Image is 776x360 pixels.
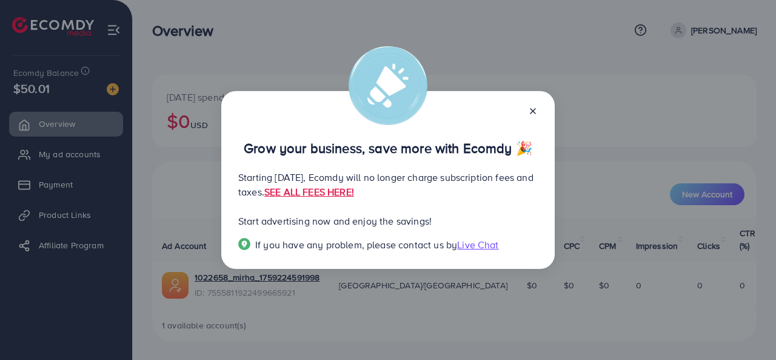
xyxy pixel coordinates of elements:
[238,141,538,155] p: Grow your business, save more with Ecomdy 🎉
[457,238,498,251] span: Live Chat
[255,238,457,251] span: If you have any problem, please contact us by
[238,214,538,228] p: Start advertising now and enjoy the savings!
[349,46,427,125] img: alert
[264,185,354,199] a: SEE ALL FEES HERE!
[238,238,250,250] img: Popup guide
[238,170,538,199] p: Starting [DATE], Ecomdy will no longer charge subscription fees and taxes.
